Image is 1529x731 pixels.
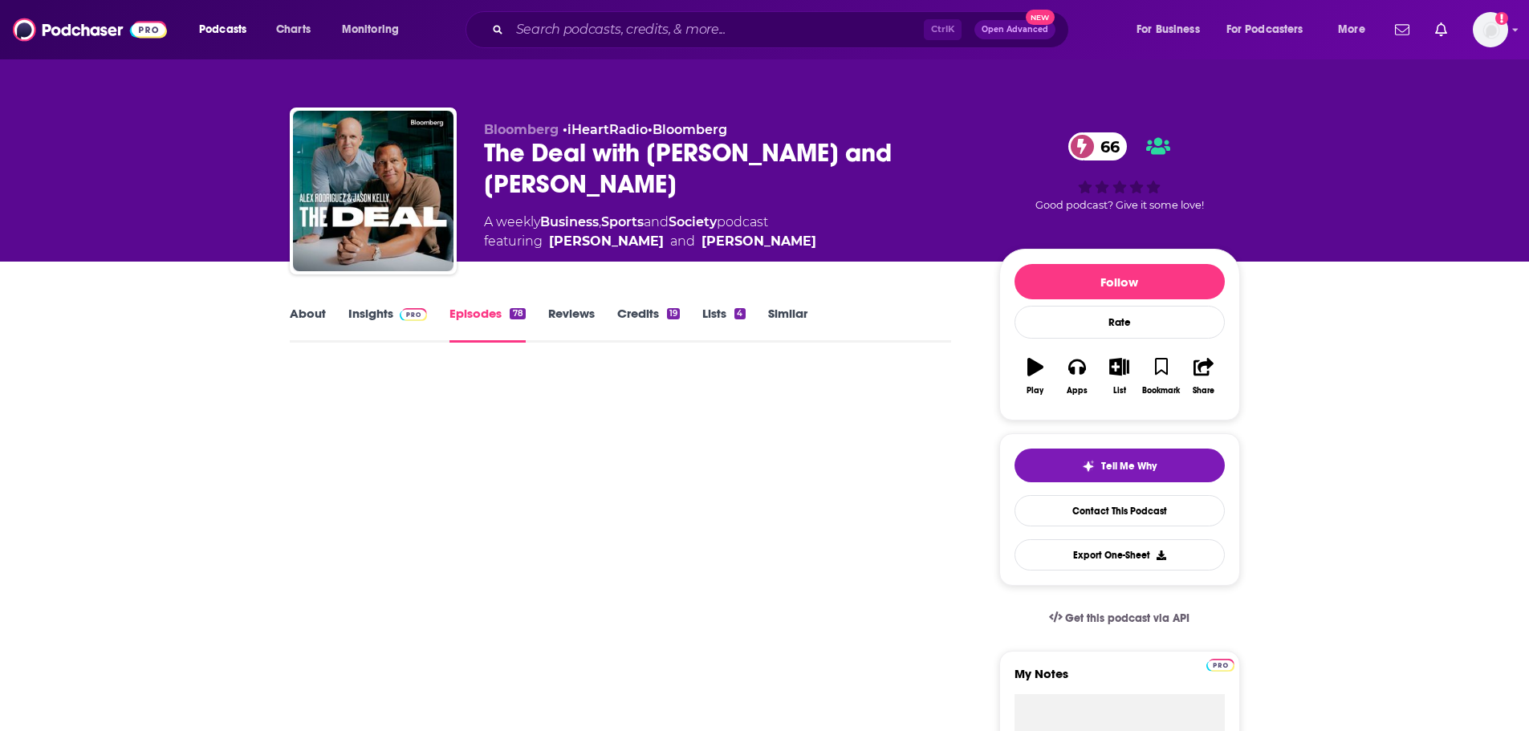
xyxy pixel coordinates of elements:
[1473,12,1508,47] span: Logged in as BerkMarc
[331,17,420,43] button: open menu
[924,19,962,40] span: Ctrl K
[1429,16,1454,43] a: Show notifications dropdown
[1035,199,1204,211] span: Good podcast? Give it some love!
[1015,347,1056,405] button: Play
[1206,659,1234,672] img: Podchaser Pro
[342,18,399,41] span: Monitoring
[1015,264,1225,299] button: Follow
[290,306,326,343] a: About
[1226,18,1303,41] span: For Podcasters
[999,122,1240,222] div: 66Good podcast? Give it some love!
[1015,449,1225,482] button: tell me why sparkleTell Me Why
[1065,611,1189,625] span: Get this podcast via API
[1137,18,1200,41] span: For Business
[1015,666,1225,694] label: My Notes
[1495,12,1508,25] svg: Add a profile image
[644,214,669,229] span: and
[188,17,267,43] button: open menu
[768,306,807,343] a: Similar
[266,17,320,43] a: Charts
[1473,12,1508,47] img: User Profile
[974,20,1055,39] button: Open AdvancedNew
[1015,539,1225,571] button: Export One-Sheet
[1142,386,1180,396] div: Bookmark
[1125,17,1220,43] button: open menu
[734,308,745,319] div: 4
[449,306,525,343] a: Episodes78
[653,122,727,137] a: Bloomberg
[400,308,428,321] img: Podchaser Pro
[276,18,311,41] span: Charts
[1338,18,1365,41] span: More
[484,122,559,137] span: Bloomberg
[1206,656,1234,672] a: Pro website
[548,306,595,343] a: Reviews
[293,111,453,271] img: The Deal with Alex Rodriguez and Jason Kelly
[549,232,664,251] div: [PERSON_NAME]
[1027,386,1043,396] div: Play
[484,232,816,251] span: featuring
[13,14,167,45] img: Podchaser - Follow, Share and Rate Podcasts
[484,213,816,251] div: A weekly podcast
[669,214,717,229] a: Society
[1082,460,1095,473] img: tell me why sparkle
[701,232,816,251] div: [PERSON_NAME]
[1098,347,1140,405] button: List
[199,18,246,41] span: Podcasts
[567,122,648,137] a: iHeartRadio
[1473,12,1508,47] button: Show profile menu
[1068,132,1128,160] a: 66
[601,214,644,229] a: Sports
[510,308,525,319] div: 78
[1015,306,1225,339] div: Rate
[702,306,745,343] a: Lists4
[1067,386,1088,396] div: Apps
[348,306,428,343] a: InsightsPodchaser Pro
[1113,386,1126,396] div: List
[563,122,648,137] span: •
[1141,347,1182,405] button: Bookmark
[1036,599,1203,638] a: Get this podcast via API
[1389,16,1416,43] a: Show notifications dropdown
[510,17,924,43] input: Search podcasts, credits, & more...
[648,122,727,137] span: •
[617,306,680,343] a: Credits19
[667,308,680,319] div: 19
[599,214,601,229] span: ,
[1056,347,1098,405] button: Apps
[1182,347,1224,405] button: Share
[1101,460,1157,473] span: Tell Me Why
[1084,132,1128,160] span: 66
[982,26,1048,34] span: Open Advanced
[670,232,695,251] span: and
[1216,17,1327,43] button: open menu
[1327,17,1385,43] button: open menu
[1015,495,1225,526] a: Contact This Podcast
[540,214,599,229] a: Business
[481,11,1084,48] div: Search podcasts, credits, & more...
[1193,386,1214,396] div: Share
[1026,10,1055,25] span: New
